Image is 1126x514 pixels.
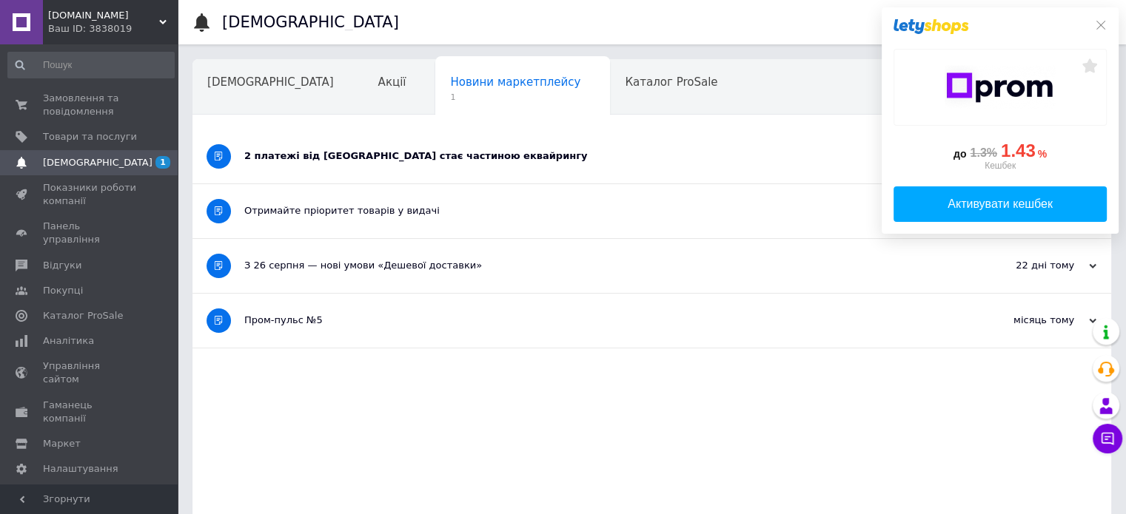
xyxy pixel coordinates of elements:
div: 22 дні тому [948,259,1096,272]
div: Отримайте пріоритет товарів у видачі [244,204,948,217]
button: Чат з покупцем [1093,424,1122,453]
span: Відгуки [43,259,81,272]
span: 1 [155,156,170,169]
span: Новини маркетплейсу [450,75,580,89]
span: Аналітика [43,334,94,348]
span: Гаманець компанії [43,399,137,425]
h1: [DEMOGRAPHIC_DATA] [222,13,399,31]
span: Налаштування [43,462,118,476]
span: Акції [378,75,406,89]
span: Замовлення та повідомлення [43,92,137,118]
span: sokshop.com.ua [48,9,159,22]
span: [DEMOGRAPHIC_DATA] [207,75,334,89]
span: Покупці [43,284,83,297]
span: Каталог ProSale [625,75,717,89]
span: Показники роботи компанії [43,181,137,208]
span: Товари та послуги [43,130,137,143]
div: Ваш ID: 3838019 [48,22,178,35]
span: [DEMOGRAPHIC_DATA] [43,156,153,169]
div: 2 платежі від [GEOGRAPHIC_DATA] стає частиною еквайрингу [244,149,948,163]
span: Панель управління [43,220,137,246]
div: місяць тому [948,314,1096,327]
div: Пром-пульс №5 [244,314,948,327]
span: Управління сайтом [43,359,137,386]
input: Пошук [7,52,175,78]
span: Каталог ProSale [43,309,123,322]
span: 1 [450,92,580,103]
div: З 26 серпня — нові умови «Дешевої доставки» [244,259,948,272]
span: Маркет [43,437,81,450]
